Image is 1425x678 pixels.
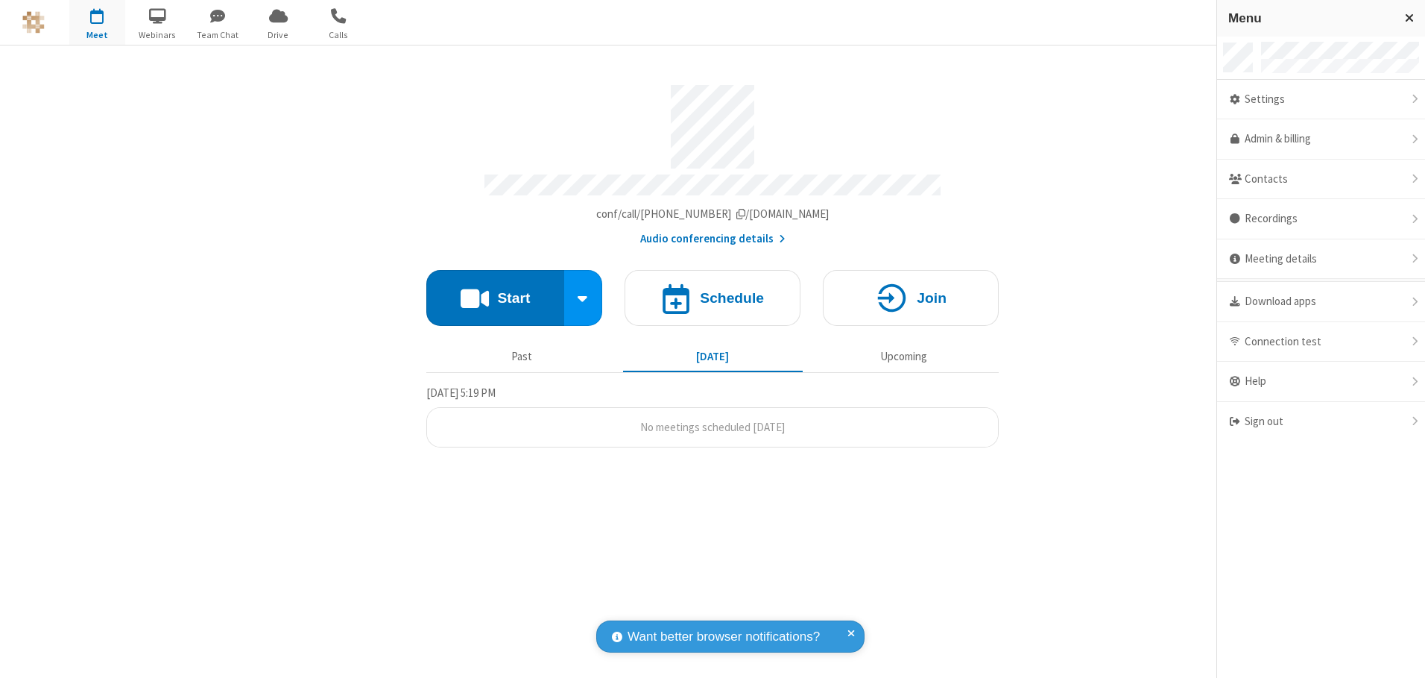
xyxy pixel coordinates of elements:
div: Start conference options [564,270,603,326]
section: Today's Meetings [426,384,999,448]
div: Recordings [1217,199,1425,239]
div: Help [1217,362,1425,402]
span: Webinars [130,28,186,42]
span: Meet [69,28,125,42]
div: Settings [1217,80,1425,120]
button: Past [432,342,612,371]
button: [DATE] [623,342,803,371]
div: Contacts [1217,160,1425,200]
h4: Join [917,291,947,305]
button: Start [426,270,564,326]
section: Account details [426,74,999,248]
span: [DATE] 5:19 PM [426,386,496,400]
h3: Menu [1228,11,1391,25]
div: Sign out [1217,402,1425,442]
button: Copy my meeting room linkCopy my meeting room link [596,206,830,223]
div: Download apps [1217,282,1425,322]
span: Drive [250,28,306,42]
img: QA Selenium DO NOT DELETE OR CHANGE [22,11,45,34]
span: Want better browser notifications? [628,627,820,647]
button: Schedule [625,270,800,326]
div: Connection test [1217,322,1425,362]
span: Copy my meeting room link [596,207,830,221]
span: No meetings scheduled [DATE] [640,420,785,434]
h4: Start [497,291,530,305]
button: Audio conferencing details [640,230,786,248]
span: Team Chat [190,28,246,42]
a: Admin & billing [1217,119,1425,160]
button: Join [823,270,999,326]
span: Calls [311,28,367,42]
h4: Schedule [700,291,764,305]
div: Meeting details [1217,239,1425,280]
button: Upcoming [814,342,993,371]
